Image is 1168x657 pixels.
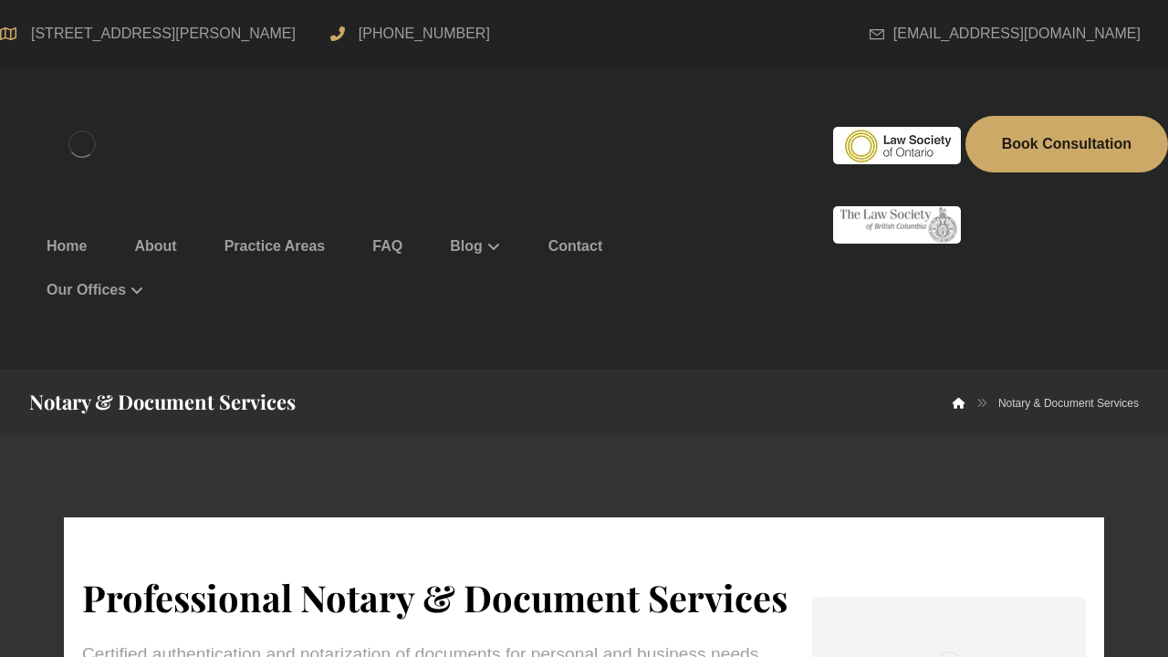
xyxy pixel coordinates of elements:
span: FAQ [372,238,402,254]
a: Our Offices [24,268,167,312]
span: Practice Areas [224,238,326,254]
span: [PHONE_NUMBER] [354,19,495,48]
img: # [833,206,961,244]
h1: Notary & Document Services [29,388,296,416]
span: Our Offices [47,282,126,297]
a: Book Consultation [965,116,1168,172]
a: Practice Areas [202,224,349,268]
img: # [833,127,961,164]
h1: Professional Notary & Document Services [82,572,794,623]
span: Blog [450,238,483,254]
span: Contact [548,238,603,254]
a: Arora Law Services [953,397,965,410]
a: FAQ [349,224,425,268]
span: [STREET_ADDRESS][PERSON_NAME] [24,19,303,48]
span: Book Consultation [1002,136,1131,151]
a: About [111,224,199,268]
a: [PHONE_NUMBER] [330,25,495,40]
span: Home [47,238,87,254]
span: [EMAIL_ADDRESS][DOMAIN_NAME] [893,19,1141,48]
a: Blog [427,224,524,268]
a: Contact [526,224,626,268]
span: About [134,238,176,254]
a: Home [24,224,109,268]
